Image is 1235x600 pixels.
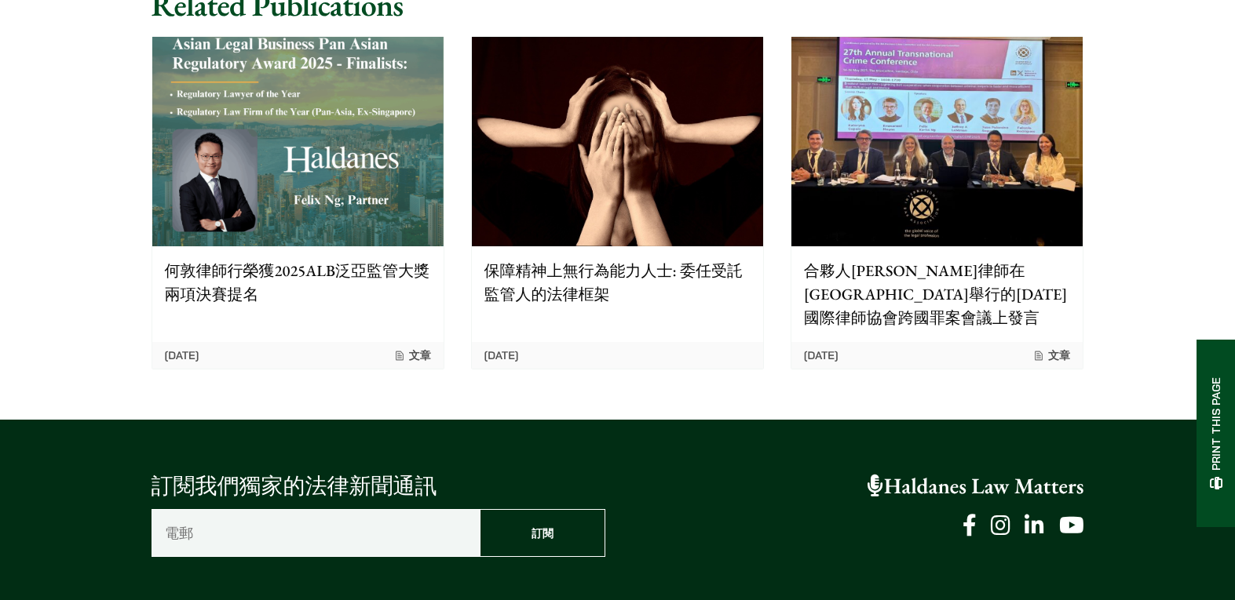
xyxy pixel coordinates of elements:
a: 合夥人[PERSON_NAME]律師在[GEOGRAPHIC_DATA]舉行的[DATE]國際律師協會跨國罪案會議上發言 [DATE] 文章 [791,36,1083,369]
a: Haldanes Law Matters [868,472,1084,500]
a: 保障精神上無行為能力人士: 委任受託監管人的法律框架 [DATE] [471,36,764,369]
span: 文章 [393,348,431,362]
input: 電郵 [152,509,480,557]
p: 何敦律師行榮獲2025ALB泛亞監管大獎兩項決賽提名 [165,259,431,306]
time: [DATE] [484,348,519,362]
time: [DATE] [165,348,199,362]
input: 訂閱 [480,509,605,557]
a: 何敦律師行榮獲2025ALB泛亞監管大獎兩項決賽提名 [DATE] 文章 [152,36,444,369]
p: 訂閱我們獨家的法律新聞通訊 [152,470,605,503]
time: [DATE] [804,348,839,362]
p: 保障精神上無行為能力人士: 委任受託監管人的法律框架 [484,259,751,306]
span: 文章 [1032,348,1070,362]
p: 合夥人[PERSON_NAME]律師在[GEOGRAPHIC_DATA]舉行的[DATE]國際律師協會跨國罪案會議上發言 [804,259,1070,329]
